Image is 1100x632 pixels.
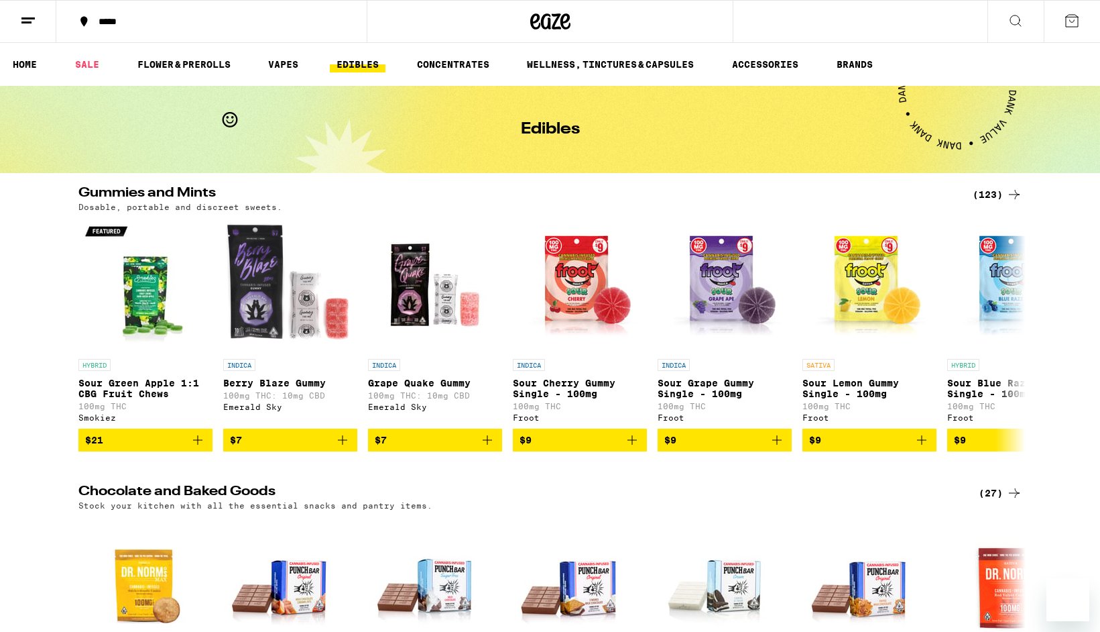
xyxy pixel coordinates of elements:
[330,56,385,72] a: EDIBLES
[947,218,1081,352] img: Froot - Sour Blue Razz Gummy Single - 100mg
[513,378,647,399] p: Sour Cherry Gummy Single - 100mg
[802,402,936,411] p: 100mg THC
[368,218,502,429] a: Open page for Grape Quake Gummy from Emerald Sky
[658,402,792,411] p: 100mg THC
[947,413,1081,422] div: Froot
[368,218,502,352] img: Emerald Sky - Grape Quake Gummy
[223,218,357,429] a: Open page for Berry Blaze Gummy from Emerald Sky
[947,378,1081,399] p: Sour Blue Razz Gummy Single - 100mg
[230,435,242,445] span: $7
[78,501,432,510] p: Stock your kitchen with all the essential snacks and pantry items.
[410,56,496,72] a: CONCENTRATES
[979,485,1022,501] a: (27)
[802,429,936,452] button: Add to bag
[947,359,979,371] p: HYBRID
[78,485,957,501] h2: Chocolate and Baked Goods
[954,435,966,445] span: $9
[513,402,647,411] p: 100mg THC
[368,429,502,452] button: Add to bag
[830,56,879,72] a: BRANDS
[78,378,212,399] p: Sour Green Apple 1:1 CBG Fruit Chews
[78,359,111,371] p: HYBRID
[368,403,502,411] div: Emerald Sky
[947,218,1081,429] a: Open page for Sour Blue Razz Gummy Single - 100mg from Froot
[658,218,792,429] a: Open page for Sour Grape Gummy Single - 100mg from Froot
[223,359,255,371] p: INDICA
[658,413,792,422] div: Froot
[658,378,792,399] p: Sour Grape Gummy Single - 100mg
[68,56,106,72] a: SALE
[513,413,647,422] div: Froot
[223,403,357,411] div: Emerald Sky
[78,187,957,203] h2: Gummies and Mints
[78,203,282,211] p: Dosable, portable and discreet sweets.
[973,187,1022,203] a: (123)
[78,218,212,352] img: Smokiez - Sour Green Apple 1:1 CBG Fruit Chews
[131,56,237,72] a: FLOWER & PREROLLS
[375,435,387,445] span: $7
[664,435,676,445] span: $9
[85,435,103,445] span: $21
[223,391,357,400] p: 100mg THC: 10mg CBD
[802,413,936,422] div: Froot
[520,56,700,72] a: WELLNESS, TINCTURES & CAPSULES
[6,56,44,72] a: HOME
[78,402,212,411] p: 100mg THC
[1046,578,1089,621] iframe: Button to launch messaging window
[513,218,647,429] a: Open page for Sour Cherry Gummy Single - 100mg from Froot
[658,359,690,371] p: INDICA
[520,435,532,445] span: $9
[513,218,647,352] img: Froot - Sour Cherry Gummy Single - 100mg
[947,429,1081,452] button: Add to bag
[223,218,357,352] img: Emerald Sky - Berry Blaze Gummy
[78,218,212,429] a: Open page for Sour Green Apple 1:1 CBG Fruit Chews from Smokiez
[513,429,647,452] button: Add to bag
[802,218,936,352] img: Froot - Sour Lemon Gummy Single - 100mg
[658,218,792,352] img: Froot - Sour Grape Gummy Single - 100mg
[802,359,835,371] p: SATIVA
[223,429,357,452] button: Add to bag
[947,402,1081,411] p: 100mg THC
[368,391,502,400] p: 100mg THC: 10mg CBD
[78,413,212,422] div: Smokiez
[368,378,502,388] p: Grape Quake Gummy
[223,378,357,388] p: Berry Blaze Gummy
[368,359,400,371] p: INDICA
[802,218,936,429] a: Open page for Sour Lemon Gummy Single - 100mg from Froot
[261,56,305,72] a: VAPES
[809,435,821,445] span: $9
[78,429,212,452] button: Add to bag
[802,378,936,399] p: Sour Lemon Gummy Single - 100mg
[725,56,805,72] a: ACCESSORIES
[658,429,792,452] button: Add to bag
[521,121,580,138] h1: Edibles
[513,359,545,371] p: INDICA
